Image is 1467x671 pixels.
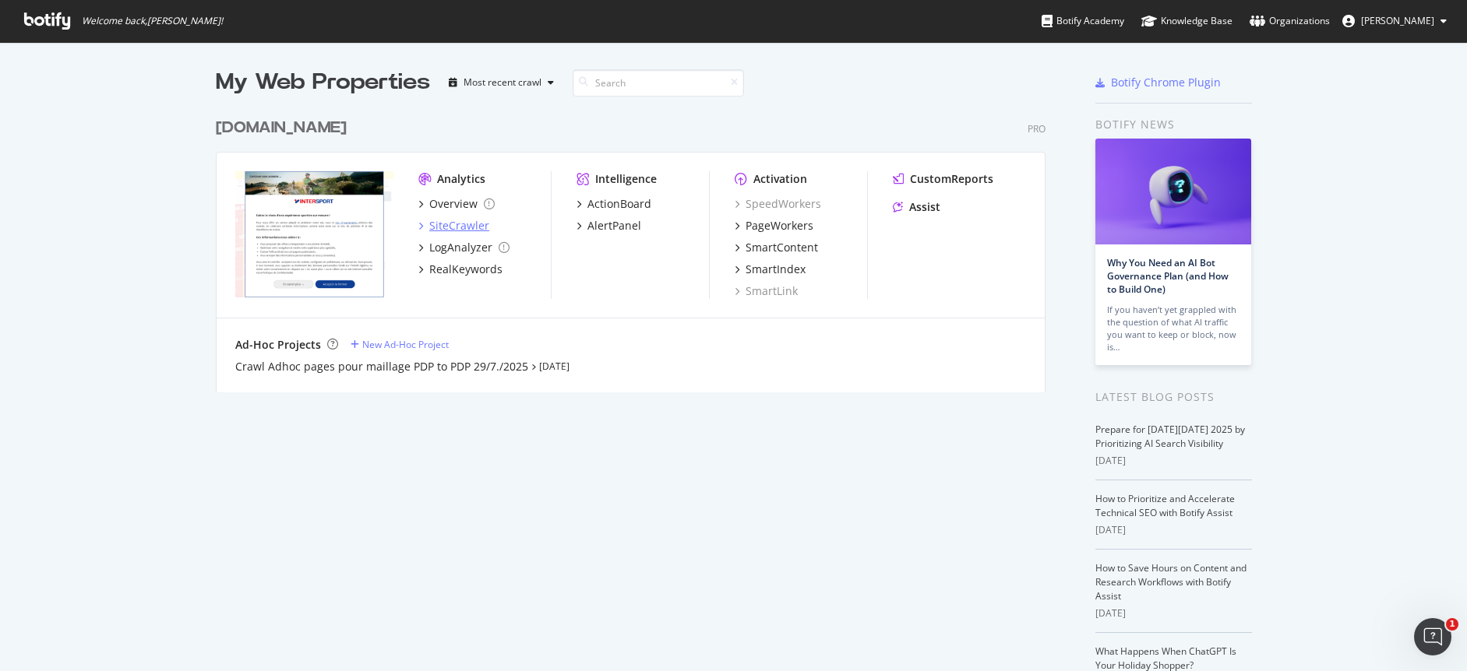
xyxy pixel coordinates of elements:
[351,338,449,351] a: New Ad-Hoc Project
[1095,388,1252,406] div: Latest Blog Posts
[362,338,449,351] div: New Ad-Hoc Project
[753,171,807,187] div: Activation
[1095,523,1252,537] div: [DATE]
[418,218,489,234] a: SiteCrawler
[577,218,641,234] a: AlertPanel
[1107,304,1240,353] div: If you haven’t yet grappled with the question of what AI traffic you want to keep or block, now is…
[429,240,492,255] div: LogAnalyzer
[1250,13,1330,29] div: Organizations
[910,171,993,187] div: CustomReports
[577,196,651,212] a: ActionBoard
[746,218,813,234] div: PageWorkers
[1028,122,1046,135] div: Pro
[1095,454,1252,468] div: [DATE]
[587,196,651,212] div: ActionBoard
[746,262,806,277] div: SmartIndex
[893,171,993,187] a: CustomReports
[1042,13,1124,29] div: Botify Academy
[216,98,1058,392] div: grid
[443,70,560,95] button: Most recent crawl
[587,218,641,234] div: AlertPanel
[82,15,223,27] span: Welcome back, [PERSON_NAME] !
[595,171,657,187] div: Intelligence
[1095,75,1221,90] a: Botify Chrome Plugin
[1095,116,1252,133] div: Botify news
[1330,9,1459,33] button: [PERSON_NAME]
[429,262,503,277] div: RealKeywords
[1095,561,1247,602] a: How to Save Hours on Content and Research Workflows with Botify Assist
[1141,13,1232,29] div: Knowledge Base
[429,196,478,212] div: Overview
[1361,14,1434,27] span: Ariane PREVOT
[464,78,541,87] div: Most recent crawl
[1446,618,1458,631] span: 1
[437,171,485,187] div: Analytics
[235,359,528,374] a: Crawl Adhoc pages pour maillage PDP to PDP 29/7./2025
[216,67,430,98] div: My Web Properties
[1095,606,1252,620] div: [DATE]
[418,262,503,277] a: RealKeywords
[1095,423,1245,450] a: Prepare for [DATE][DATE] 2025 by Prioritizing AI Search Visibility
[216,117,347,139] div: [DOMAIN_NAME]
[735,262,806,277] a: SmartIndex
[235,171,393,297] img: www.intersport.fr
[746,240,818,255] div: SmartContent
[735,196,821,212] a: SpeedWorkers
[735,240,818,255] a: SmartContent
[735,283,798,299] a: SmartLink
[1107,256,1229,296] a: Why You Need an AI Bot Governance Plan (and How to Build One)
[893,199,940,215] a: Assist
[909,199,940,215] div: Assist
[1095,139,1251,244] img: Why You Need an AI Bot Governance Plan (and How to Build One)
[1414,618,1451,655] iframe: Intercom live chat
[418,196,495,212] a: Overview
[1095,492,1235,519] a: How to Prioritize and Accelerate Technical SEO with Botify Assist
[216,117,353,139] a: [DOMAIN_NAME]
[539,360,570,373] a: [DATE]
[235,337,321,353] div: Ad-Hoc Projects
[418,240,510,255] a: LogAnalyzer
[573,69,744,97] input: Search
[1111,75,1221,90] div: Botify Chrome Plugin
[429,218,489,234] div: SiteCrawler
[735,218,813,234] a: PageWorkers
